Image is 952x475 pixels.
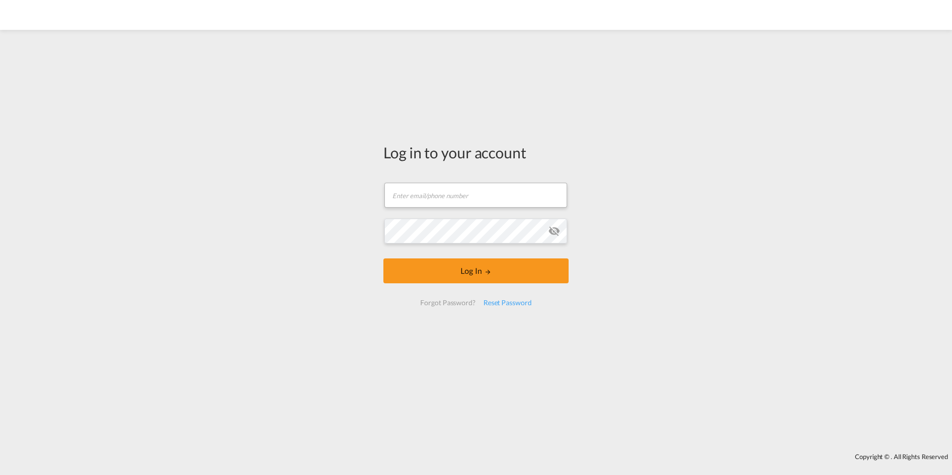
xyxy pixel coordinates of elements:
div: Log in to your account [383,142,569,163]
div: Reset Password [479,294,536,312]
input: Enter email/phone number [384,183,567,208]
button: LOGIN [383,258,569,283]
div: Forgot Password? [416,294,479,312]
md-icon: icon-eye-off [548,225,560,237]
